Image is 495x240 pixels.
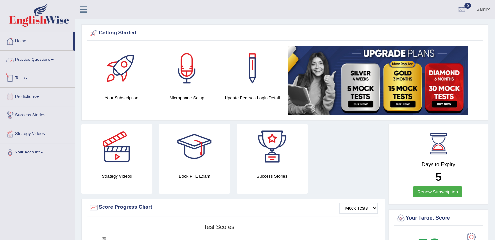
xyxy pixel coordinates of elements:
[396,162,481,167] h4: Days to Expiry
[288,46,468,115] img: small5.jpg
[237,173,308,180] h4: Success Stories
[0,125,75,141] a: Strategy Videos
[158,94,216,101] h4: Microphone Setup
[89,203,378,212] div: Score Progress Chart
[464,3,471,9] span: 0
[435,170,441,183] b: 5
[0,143,75,160] a: Your Account
[396,213,481,223] div: Your Target Score
[0,106,75,123] a: Success Stories
[81,173,152,180] h4: Strategy Videos
[223,94,282,101] h4: Update Pearson Login Detail
[0,32,73,48] a: Home
[92,94,151,101] h4: Your Subscription
[159,173,230,180] h4: Book PTE Exam
[204,224,234,230] tspan: Test scores
[0,69,75,86] a: Tests
[0,51,75,67] a: Practice Questions
[89,28,481,38] div: Getting Started
[0,88,75,104] a: Predictions
[413,186,462,197] a: Renew Subscription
